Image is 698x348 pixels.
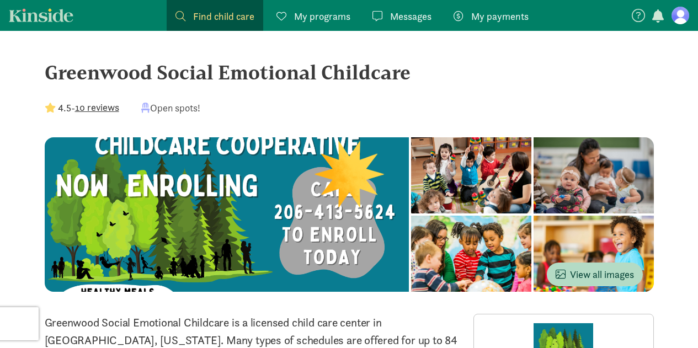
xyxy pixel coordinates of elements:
[45,100,119,115] div: -
[45,57,654,87] div: Greenwood Social Emotional Childcare
[390,9,431,24] span: Messages
[193,9,254,24] span: Find child care
[141,100,200,115] div: Open spots!
[471,9,529,24] span: My payments
[75,100,119,115] button: 10 reviews
[58,101,71,114] strong: 4.5
[9,8,73,22] a: Kinside
[294,9,350,24] span: My programs
[547,263,643,286] button: View all images
[556,267,634,282] span: View all images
